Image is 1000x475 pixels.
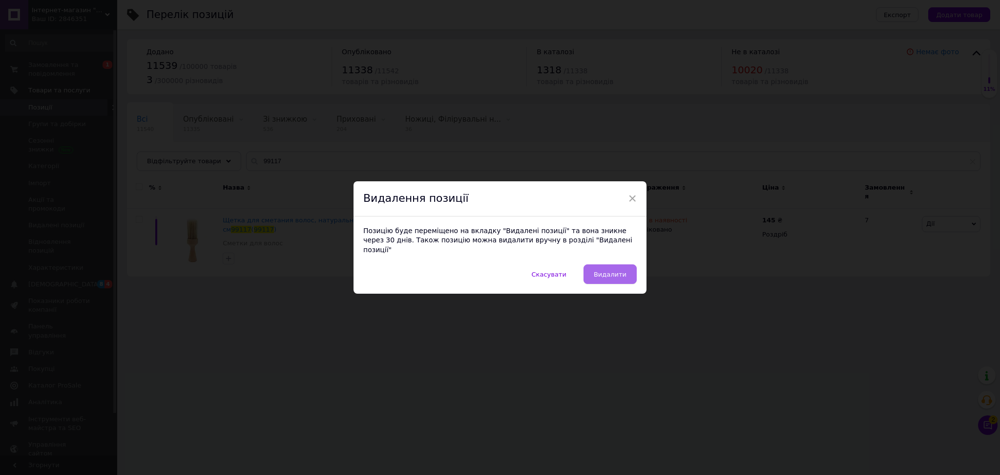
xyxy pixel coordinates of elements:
[583,264,637,284] button: Видалити
[363,192,469,204] span: Видалення позиції
[628,190,637,207] span: ×
[594,271,626,278] span: Видалити
[521,264,577,284] button: Скасувати
[363,227,632,254] span: Позицію буде переміщено на вкладку "Видалені позиції" та вона зникне через 30 днів. Також позицію...
[532,271,566,278] span: Скасувати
